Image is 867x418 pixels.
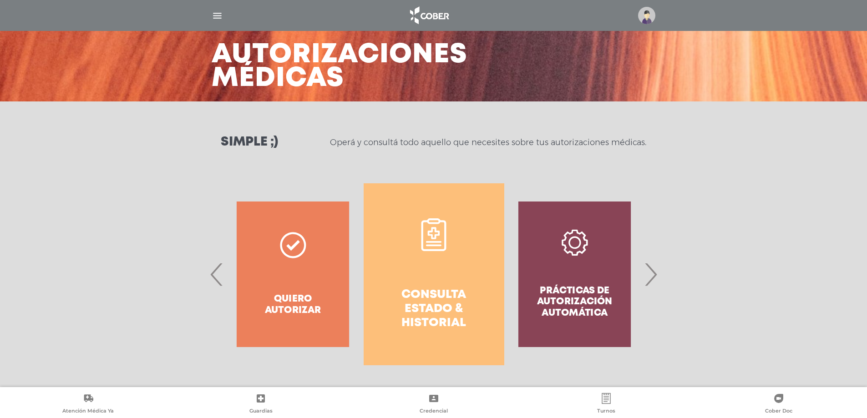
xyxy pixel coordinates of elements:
[2,393,174,416] a: Atención Médica Ya
[212,10,223,21] img: Cober_menu-lines-white.svg
[347,393,520,416] a: Credencial
[642,250,659,299] span: Next
[174,393,347,416] a: Guardias
[249,408,273,416] span: Guardias
[364,183,504,365] a: Consulta estado & historial
[638,7,655,24] img: profile-placeholder.svg
[62,408,114,416] span: Atención Médica Ya
[693,393,865,416] a: Cober Doc
[765,408,792,416] span: Cober Doc
[208,250,226,299] span: Previous
[380,288,488,331] h4: Consulta estado & historial
[420,408,448,416] span: Credencial
[221,136,278,149] h3: Simple ;)
[520,393,692,416] a: Turnos
[597,408,615,416] span: Turnos
[330,137,646,148] p: Operá y consultá todo aquello que necesites sobre tus autorizaciones médicas.
[405,5,453,26] img: logo_cober_home-white.png
[212,43,467,91] h3: Autorizaciones médicas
